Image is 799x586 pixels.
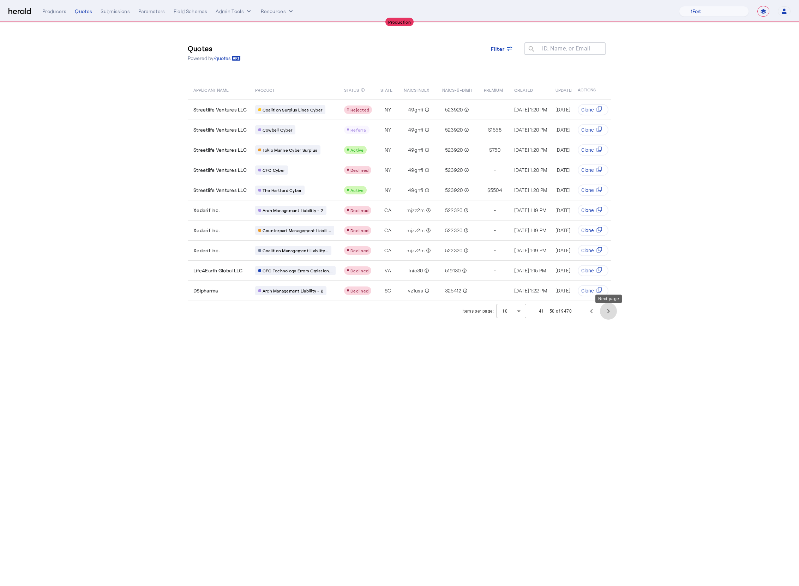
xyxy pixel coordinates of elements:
[583,303,600,320] button: Previous page
[350,208,368,213] span: Declined
[408,287,423,294] span: vz1uss
[514,127,547,133] span: [DATE] 1:20 PM
[188,80,690,301] table: Table view of all quotes submitted by your platform
[462,207,469,214] mat-icon: info_outline
[385,287,391,294] span: SC
[581,126,594,133] span: Clone
[445,106,463,113] span: 523920
[494,267,496,274] span: -
[384,247,391,254] span: CA
[350,188,364,193] span: Active
[423,126,429,133] mat-icon: info_outline
[193,187,247,194] span: Streetlife Ventures LLC
[350,147,364,152] span: Active
[581,267,594,274] span: Clone
[595,295,622,303] div: Next page
[581,227,594,234] span: Clone
[361,86,365,94] mat-icon: info_outline
[193,207,220,214] span: Xederif Inc.
[578,225,608,236] button: Clone
[350,228,368,233] span: Declined
[581,106,594,113] span: Clone
[445,146,463,153] span: 523920
[462,247,469,254] mat-icon: info_outline
[193,146,247,153] span: Streetlife Ventures LLC
[385,187,391,194] span: NY
[578,104,608,115] button: Clone
[75,8,92,15] div: Quotes
[555,187,589,193] span: [DATE] 1:20 PM
[423,106,429,113] mat-icon: info_outline
[494,287,496,294] span: -
[193,267,242,274] span: Life4Earth Global LLC
[423,287,429,294] mat-icon: info_outline
[494,247,496,254] span: -
[578,285,608,296] button: Clone
[581,146,594,153] span: Clone
[445,207,463,214] span: 522320
[485,42,519,55] button: Filter
[514,267,546,273] span: [DATE] 1:15 PM
[188,43,241,53] h3: Quotes
[514,207,547,213] span: [DATE] 1:19 PM
[350,288,368,293] span: Declined
[408,187,423,194] span: 49ghfi
[461,287,468,294] mat-icon: info_outline
[350,248,368,253] span: Declined
[542,45,590,52] mat-label: ID, Name, or Email
[425,247,431,254] mat-icon: info_outline
[494,207,496,214] span: -
[174,8,208,15] div: Field Schemas
[263,228,331,233] span: Counterpart Management Liabili...
[263,207,323,213] span: Arch Management Liability - 2
[263,248,328,253] span: Coalition Management Liability...
[578,205,608,216] button: Clone
[514,187,547,193] span: [DATE] 1:20 PM
[494,227,496,234] span: -
[384,207,391,214] span: CA
[408,146,423,153] span: 49ghfi
[463,106,469,113] mat-icon: info_outline
[489,146,492,153] span: $
[445,126,463,133] span: 523920
[193,247,220,254] span: Xederif Inc.
[578,265,608,276] button: Clone
[463,146,469,153] mat-icon: info_outline
[385,146,391,153] span: NY
[555,86,574,93] span: UPDATED
[423,187,429,194] mat-icon: info_outline
[581,167,594,174] span: Clone
[423,267,429,274] mat-icon: info_outline
[555,107,589,113] span: [DATE] 1:20 PM
[463,167,469,174] mat-icon: info_outline
[404,86,429,93] span: NAICS INDEX
[425,207,431,214] mat-icon: info_outline
[216,8,252,15] button: internal dropdown menu
[214,55,241,62] a: /quotes
[193,287,218,294] span: DSipharma
[101,8,130,15] div: Submissions
[578,124,608,135] button: Clone
[263,288,323,294] span: Arch Management Liability - 2
[344,86,359,93] span: STATUS
[539,308,572,315] div: 41 – 50 of 9470
[555,267,588,273] span: [DATE] 1:15 PM
[423,146,429,153] mat-icon: info_outline
[555,207,589,213] span: [DATE] 1:20 PM
[514,247,547,253] span: [DATE] 1:19 PM
[445,247,463,254] span: 522320
[263,147,318,153] span: Tokio Marine Cyber Surplus
[350,168,368,173] span: Declined
[263,107,322,113] span: Coalition Surplus Lines Cyber
[407,207,425,214] span: mjzz2m
[581,247,594,254] span: Clone
[581,207,594,214] span: Clone
[487,187,490,194] span: $
[578,185,608,196] button: Clone
[445,187,463,194] span: 523920
[385,106,391,113] span: NY
[490,187,502,194] span: 5504
[514,167,547,173] span: [DATE] 1:20 PM
[445,267,461,274] span: 519130
[408,106,423,113] span: 49ghfi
